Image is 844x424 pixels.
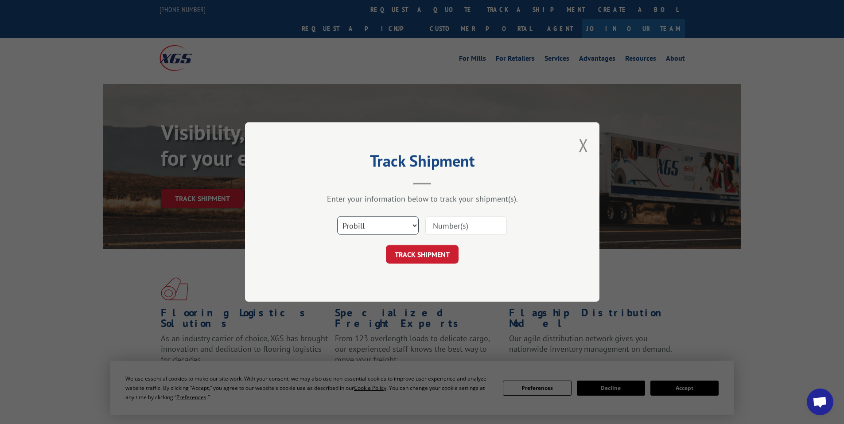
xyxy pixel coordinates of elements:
button: Close modal [579,133,588,157]
input: Number(s) [425,216,507,235]
button: TRACK SHIPMENT [386,245,459,264]
h2: Track Shipment [289,155,555,171]
div: Enter your information below to track your shipment(s). [289,194,555,204]
div: Open chat [807,389,833,415]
